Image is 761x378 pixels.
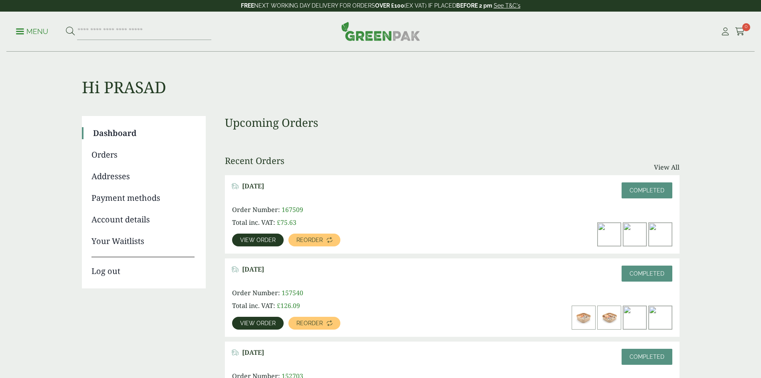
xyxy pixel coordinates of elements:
[16,27,48,35] a: Menu
[93,127,195,139] a: Dashboard
[225,155,284,166] h3: Recent Orders
[735,28,745,36] i: Cart
[232,205,280,214] span: Order Number:
[277,301,300,310] bdi: 126.09
[91,214,195,226] a: Account details
[375,2,404,9] strong: OVER £100
[742,23,750,31] span: 0
[91,192,195,204] a: Payment methods
[232,301,275,310] span: Total inc. VAT:
[242,349,264,356] span: [DATE]
[16,27,48,36] p: Menu
[598,306,621,329] img: 2723008-750ml-Square-Kraft-Bowl-with-Sushi-Contents-scaled-300x200.jpg
[232,234,284,246] a: View order
[277,301,280,310] span: £
[720,28,730,36] i: My Account
[296,237,323,243] span: Reorder
[82,52,680,97] h1: Hi PRASAD
[630,187,664,194] span: Completed
[225,116,680,130] h3: Upcoming Orders
[240,320,276,326] span: View order
[232,218,275,227] span: Total inc. VAT:
[91,235,195,247] a: Your Waitlists
[288,234,340,246] a: Reorder
[240,237,276,243] span: View order
[296,320,323,326] span: Reorder
[282,288,303,297] span: 157540
[654,162,680,172] a: View All
[288,317,340,330] a: Reorder
[735,26,745,38] a: 0
[282,205,303,214] span: 167509
[572,306,595,329] img: 2723009-1000ml-Square-Kraft-Bowl-with-Sushi-contents-scaled-300x200.jpg
[242,266,264,273] span: [DATE]
[242,182,264,190] span: [DATE]
[494,2,521,9] a: See T&C's
[623,223,646,246] img: dsc_6882a_1-300x200.jpg
[456,2,492,9] strong: BEFORE 2 pm
[649,223,672,246] img: Standard-Kraft-Clamshell-Burger-Box-with-Chicken-Burger-300x200.jpg
[91,170,195,182] a: Addresses
[277,218,280,227] span: £
[232,317,284,330] a: View order
[623,306,646,329] img: dsc_0111a_1_3-300x449.jpg
[91,149,195,161] a: Orders
[630,354,664,360] span: Completed
[91,257,195,277] a: Log out
[630,270,664,277] span: Completed
[341,22,420,41] img: GreenPak Supplies
[649,306,672,329] img: dsc_0112a_1-300x449.jpg
[241,2,254,9] strong: FREE
[598,223,621,246] img: Standard-Kraft-Chip-Scoop-Large-300x200.jpg
[232,288,280,297] span: Order Number:
[277,218,296,227] bdi: 75.63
